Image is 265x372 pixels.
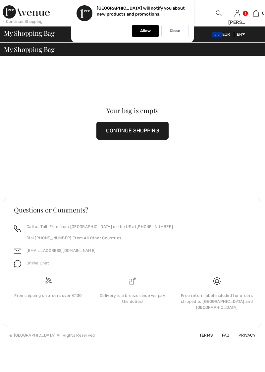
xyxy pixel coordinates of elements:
p: Close [170,28,180,33]
button: CONTINUE SHOPPING [96,122,169,140]
img: Free shipping on orders over &#8364;130 [44,277,52,285]
img: chat [14,260,21,267]
p: Allow [140,28,151,33]
div: Free return label included for orders shipped to [GEOGRAPHIC_DATA] and [GEOGRAPHIC_DATA] [180,293,254,310]
img: My Bag [253,9,259,17]
img: Delivery is a breeze since we pay the duties! [129,277,136,285]
a: Terms [191,333,213,338]
img: email [14,248,21,255]
span: My Shopping Bag [4,46,55,53]
div: Your bag is empty [17,107,248,114]
span: My Shopping Bag [4,30,55,36]
span: 0 [262,10,265,16]
a: [PHONE_NUMBER] [136,224,173,229]
iframe: Opens a widget where you can find more information [223,352,258,369]
a: Privacy [231,333,256,338]
div: Delivery is a breeze since we pay the duties! [96,293,170,304]
a: 0 [247,9,265,17]
img: search the website [216,9,222,17]
span: Online Chat [26,261,49,265]
span: EUR [212,32,233,37]
img: My Info [235,9,240,17]
div: © [GEOGRAPHIC_DATA] All Rights Reserved [9,332,95,338]
p: Call us Toll-Free from [GEOGRAPHIC_DATA] or the US at [26,224,173,230]
div: Free shipping on orders over €130 [11,293,85,299]
span: EN [237,32,245,37]
h3: Questions or Comments? [14,207,251,213]
div: < Continue Shopping [3,19,43,24]
img: 1ère Avenue [3,5,50,19]
img: call [14,225,21,232]
p: Dial [PHONE_NUMBER] From All Other Countries [26,235,173,241]
a: [EMAIL_ADDRESS][DOMAIN_NAME] [26,248,95,253]
div: [PERSON_NAME] [228,19,246,26]
img: Euro [212,32,222,37]
a: Sign In [235,10,240,16]
a: FAQ [214,333,230,338]
img: Free shipping on orders over &#8364;130 [213,277,221,285]
p: [GEOGRAPHIC_DATA] will notify you about new products and promotions. [97,6,185,17]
